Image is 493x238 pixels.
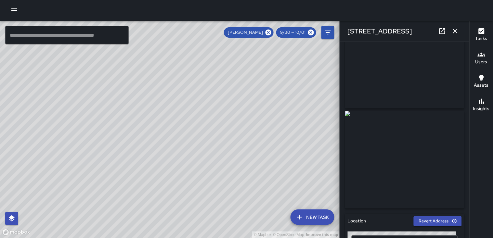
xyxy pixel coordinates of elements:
[474,82,489,89] h6: Assets
[276,29,309,36] span: 9/30 — 10/01
[475,58,487,66] h6: Users
[291,209,334,225] button: New Task
[473,105,490,112] h6: Insights
[276,27,316,38] div: 9/30 — 10/01
[321,26,334,39] button: Filters
[345,111,464,208] img: request_images%2Fec5cbd20-9e48-11f0-8a33-81f41348253c
[348,218,366,225] h6: Location
[470,94,493,117] button: Insights
[224,27,274,38] div: [PERSON_NAME]
[348,26,412,36] h6: [STREET_ADDRESS]
[414,216,462,226] button: Revert Address
[345,11,464,108] img: request_images%2Fe9b6a360-9e48-11f0-8a33-81f41348253c
[470,23,493,47] button: Tasks
[470,47,493,70] button: Users
[470,70,493,94] button: Assets
[224,29,267,36] span: [PERSON_NAME]
[475,35,487,42] h6: Tasks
